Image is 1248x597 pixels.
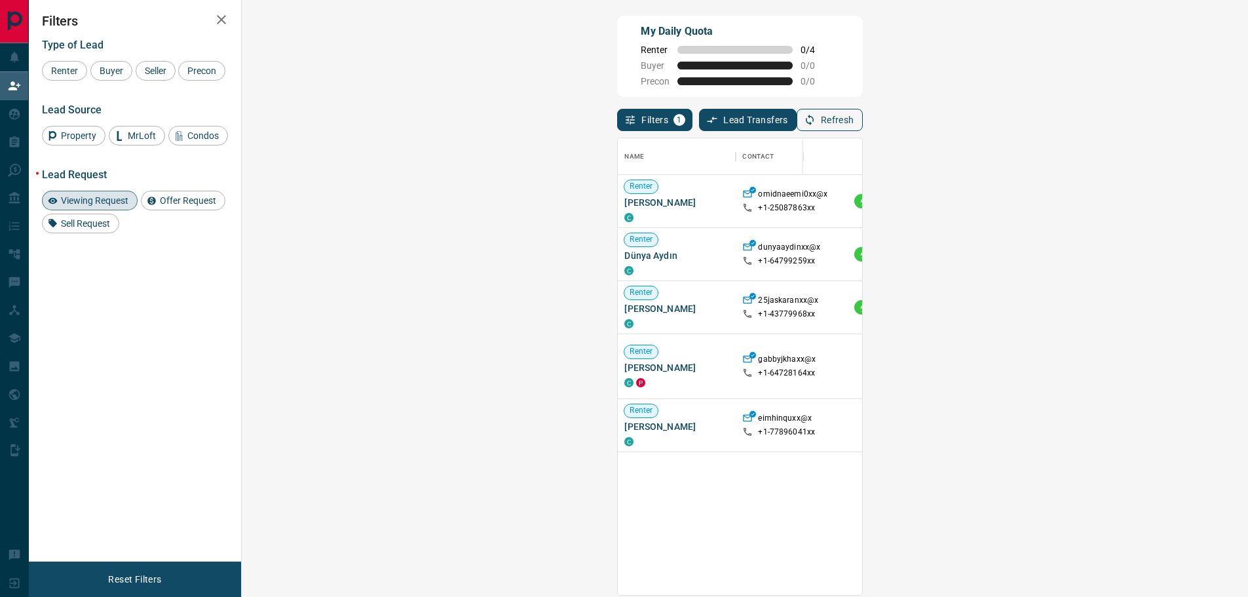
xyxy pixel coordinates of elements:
span: Renter [624,287,658,298]
div: Sell Request [42,214,119,233]
div: Viewing Request [42,191,138,210]
span: Lead Request [42,168,107,181]
div: property.ca [636,378,645,387]
p: eimhinquxx@x [758,413,812,427]
span: Seller [140,66,171,76]
p: dunyaaydinxx@x [758,242,820,256]
p: +1- 43779968xx [758,309,815,320]
span: 0 / 0 [801,60,829,71]
span: Buyer [95,66,128,76]
div: Property [42,126,105,145]
span: Condos [183,130,223,141]
span: Type of Lead [42,39,104,51]
div: Offer Request [141,191,225,210]
span: [PERSON_NAME] [624,361,729,374]
span: Dünya Aydın [624,249,729,262]
button: Refresh [797,109,863,131]
p: My Daily Quota [641,24,829,39]
h2: Filters [42,13,228,29]
div: condos.ca [624,266,633,275]
span: MrLoft [123,130,161,141]
p: +1- 25087863xx [758,202,815,214]
p: +1- 64799259xx [758,256,815,267]
span: Lead Source [42,104,102,116]
div: condos.ca [624,319,633,328]
div: Condos [168,126,228,145]
p: omidnaeemi0xx@x [758,189,827,202]
span: Precon [183,66,221,76]
span: Renter [641,45,670,55]
span: Renter [624,181,658,192]
div: Renter [42,61,87,81]
span: Sell Request [56,218,115,229]
span: 1 [675,115,684,125]
span: Offer Request [155,195,221,206]
span: 0 / 0 [801,76,829,87]
div: condos.ca [624,213,633,222]
p: +1- 64728164xx [758,368,815,379]
span: Renter [624,405,658,416]
p: gabbyjkhaxx@x [758,354,816,368]
span: [PERSON_NAME] [624,420,729,433]
button: Lead Transfers [699,109,797,131]
button: Filters1 [617,109,692,131]
div: condos.ca [624,378,633,387]
div: Name [624,138,644,175]
span: Viewing Request [56,195,133,206]
p: 25jaskaranxx@x [758,295,818,309]
div: Seller [136,61,176,81]
div: condos.ca [624,437,633,446]
p: +1- 77896041xx [758,427,815,438]
div: Contact [742,138,774,175]
div: Contact [736,138,841,175]
span: Renter [47,66,83,76]
span: Buyer [641,60,670,71]
div: Name [618,138,736,175]
span: 0 / 4 [801,45,829,55]
div: Precon [178,61,225,81]
span: Renter [624,234,658,245]
button: Reset Filters [100,568,170,590]
div: Buyer [90,61,132,81]
span: [PERSON_NAME] [624,196,729,209]
div: MrLoft [109,126,165,145]
span: Renter [624,346,658,357]
span: [PERSON_NAME] [624,302,729,315]
span: Property [56,130,101,141]
span: Precon [641,76,670,87]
